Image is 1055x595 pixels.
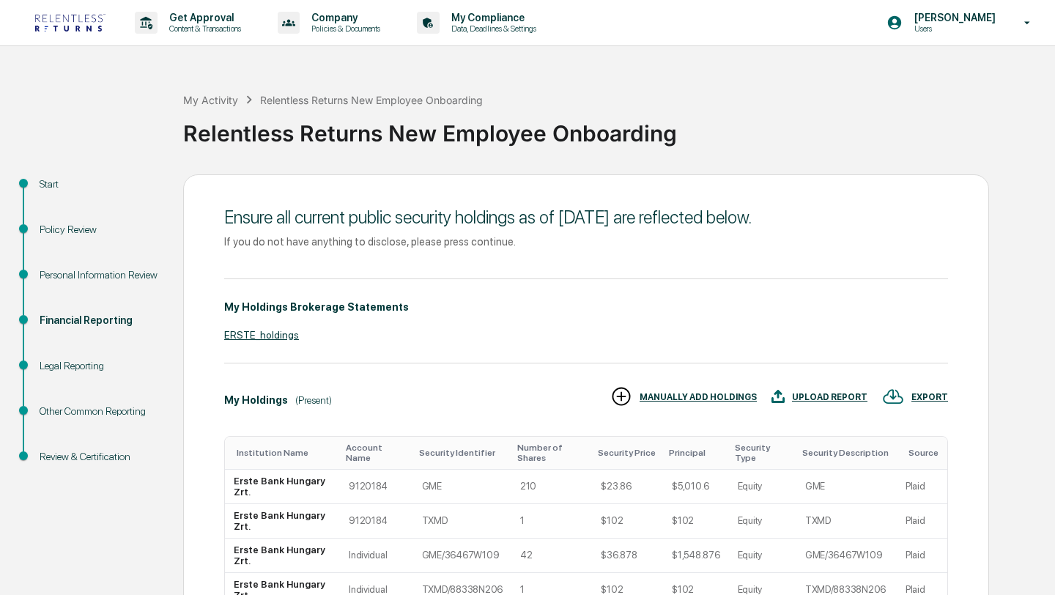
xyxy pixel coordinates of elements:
p: My Compliance [440,12,544,23]
div: ERSTE_holdings [224,329,948,341]
div: My Holdings [224,394,288,406]
div: Start [40,177,160,192]
div: Ensure all current public security holdings as of [DATE] are reflected below. [224,207,948,228]
td: Equity [729,470,796,504]
td: Plaid [897,539,947,573]
td: Erste Bank Hungary Zrt. [225,470,340,504]
div: Toggle SortBy [419,448,506,458]
td: Erste Bank Hungary Zrt. [225,504,340,539]
img: logo [35,14,105,32]
div: Relentless Returns New Employee Onboarding [183,108,1048,147]
p: Policies & Documents [300,23,388,34]
div: Toggle SortBy [237,448,334,458]
div: Legal Reporting [40,358,160,374]
div: (Present) [295,394,332,406]
div: Policy Review [40,222,160,237]
td: GME/36467W109 [413,539,511,573]
td: Individual [340,539,413,573]
div: Toggle SortBy [517,443,586,463]
td: 210 [511,470,592,504]
img: UPLOAD REPORT [771,385,785,407]
div: Toggle SortBy [908,448,941,458]
td: 42 [511,539,592,573]
div: Toggle SortBy [669,448,722,458]
div: Toggle SortBy [735,443,791,463]
td: $102 [663,504,728,539]
div: UPLOAD REPORT [792,392,867,402]
div: MANUALLY ADD HOLDINGS [640,392,757,402]
td: GME [413,470,511,504]
td: 9120184 [340,504,413,539]
p: [PERSON_NAME] [903,12,1003,23]
td: $102 [592,504,663,539]
div: My Holdings Brokerage Statements [224,301,409,313]
div: EXPORT [911,392,948,402]
p: Content & Transactions [158,23,248,34]
img: MANUALLY ADD HOLDINGS [610,385,632,407]
td: Plaid [897,504,947,539]
div: Review & Certification [40,449,160,465]
td: Equity [729,539,796,573]
div: Toggle SortBy [346,443,407,463]
td: Erste Bank Hungary Zrt. [225,539,340,573]
div: Toggle SortBy [802,448,891,458]
div: My Activity [183,94,238,106]
div: Toggle SortBy [598,448,657,458]
td: Plaid [897,470,947,504]
td: Equity [729,504,796,539]
td: $23.86 [592,470,663,504]
p: Company [300,12,388,23]
td: $1,548.876 [663,539,728,573]
td: 9120184 [340,470,413,504]
td: TXMD [413,504,511,539]
div: Relentless Returns New Employee Onboarding [260,94,483,106]
p: Get Approval [158,12,248,23]
td: 1 [511,504,592,539]
td: GME/36467W109 [796,539,897,573]
td: $5,010.6 [663,470,728,504]
p: Users [903,23,1003,34]
div: If you do not have anything to disclose, please press continue. [224,235,948,248]
td: $36.878 [592,539,663,573]
div: Personal Information Review [40,267,160,283]
iframe: Open customer support [1008,547,1048,586]
div: Other Common Reporting [40,404,160,419]
p: Data, Deadlines & Settings [440,23,544,34]
img: EXPORT [882,385,904,407]
div: Financial Reporting [40,313,160,328]
td: TXMD [796,504,897,539]
td: GME [796,470,897,504]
